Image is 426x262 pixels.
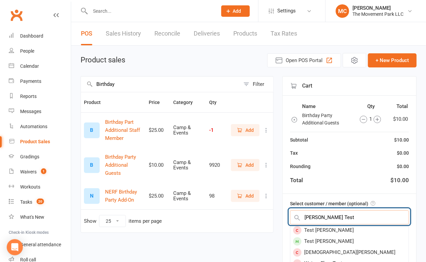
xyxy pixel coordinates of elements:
a: General attendance kiosk mode [9,237,71,252]
div: Show [84,215,162,227]
th: Total [389,102,408,111]
a: POS [81,22,92,45]
div: Camp & Events [173,125,203,136]
span: 1 [41,168,46,174]
a: Waivers 1 [9,164,71,179]
input: Search products by name, or scan product code [81,76,240,92]
div: People [20,48,34,54]
div: $25.00 [149,127,167,133]
span: Open POS Portal [286,56,323,64]
a: Sales History [106,22,141,45]
button: Birthday Party Additional Guests [105,153,143,177]
div: Cart [283,76,416,96]
button: Add [231,159,259,171]
button: + New Product [368,53,417,67]
div: Camp & Events [173,160,203,171]
a: Automations [9,119,71,134]
a: Gradings [9,149,71,164]
td: $10.00 [389,111,408,127]
button: Category [173,98,200,106]
a: Reconcile [154,22,180,45]
div: 98 [209,193,224,199]
h1: Product sales [81,56,125,64]
div: [PERSON_NAME] [352,5,404,11]
span: Category [173,100,200,105]
div: General attendance [20,242,61,247]
div: Open Intercom Messenger [7,239,23,255]
a: Products [233,22,257,45]
div: Gradings [20,154,39,159]
span: Add [245,161,254,169]
div: 1 [354,115,387,123]
button: Open POS Portal [267,53,341,67]
div: Set product image [84,157,100,173]
a: Clubworx [8,7,25,23]
div: Set product image [84,122,100,138]
div: $0.00 [397,163,409,170]
div: $10.00 [390,176,409,185]
a: What's New [9,210,71,225]
a: Deliveries [194,22,220,45]
a: People [9,44,71,59]
span: Price [149,100,167,105]
a: Messages [9,104,71,119]
input: Search by name or scan member number [290,210,409,224]
button: Filter [240,76,273,92]
div: Payments [20,78,41,84]
div: Calendar [20,63,39,69]
span: Add [233,8,241,14]
div: Test [PERSON_NAME] [290,236,409,247]
button: Product [84,98,108,106]
div: Filter [253,80,264,88]
div: -1 [209,127,224,133]
div: Waivers [20,169,37,174]
button: Add [231,124,259,136]
button: Qty [209,98,224,106]
div: Test [PERSON_NAME] [290,225,409,236]
button: Birthday Part Additional Staff Member [105,118,143,142]
a: Dashboard [9,29,71,44]
div: Set product image [84,188,100,204]
div: Rounding [290,163,311,170]
span: 20 [37,199,44,204]
a: Reports [9,89,71,104]
div: Camp & Events [173,191,203,202]
div: The Movement Park LLC [352,11,404,17]
input: Search... [88,6,212,16]
a: Payments [9,74,71,89]
div: $10.00 [394,136,409,144]
button: Price [149,98,167,106]
th: Qty [354,102,388,111]
div: Product Sales [20,139,50,144]
label: Select customer / member (optional) [290,200,375,207]
a: Workouts [9,179,71,195]
div: items per page [129,218,162,224]
a: Calendar [9,59,71,74]
div: MC [336,4,349,18]
div: 9920 [209,162,224,168]
div: What's New [20,214,44,220]
span: Add [245,126,254,134]
div: Total [290,176,303,185]
div: Workouts [20,184,40,190]
div: Automations [20,124,47,129]
button: Add [221,5,250,17]
div: Tasks [20,199,32,205]
div: $25.00 [149,193,167,199]
div: Dashboard [20,33,43,39]
th: Name [302,102,353,111]
span: Add [245,192,254,200]
button: Add [231,190,259,202]
div: Tax [290,149,298,157]
span: Settings [277,3,296,18]
span: Product [84,100,108,105]
td: Birthday Party Additional Guests [302,111,353,127]
div: Reports [20,94,37,99]
a: Tax Rates [271,22,297,45]
div: Subtotal [290,136,308,144]
div: $10.00 [149,162,167,168]
span: Qty [209,100,224,105]
div: [DEMOGRAPHIC_DATA][PERSON_NAME] [290,247,409,258]
div: $0.00 [397,149,409,157]
button: NERF Birthday Party Add-On [105,188,143,204]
